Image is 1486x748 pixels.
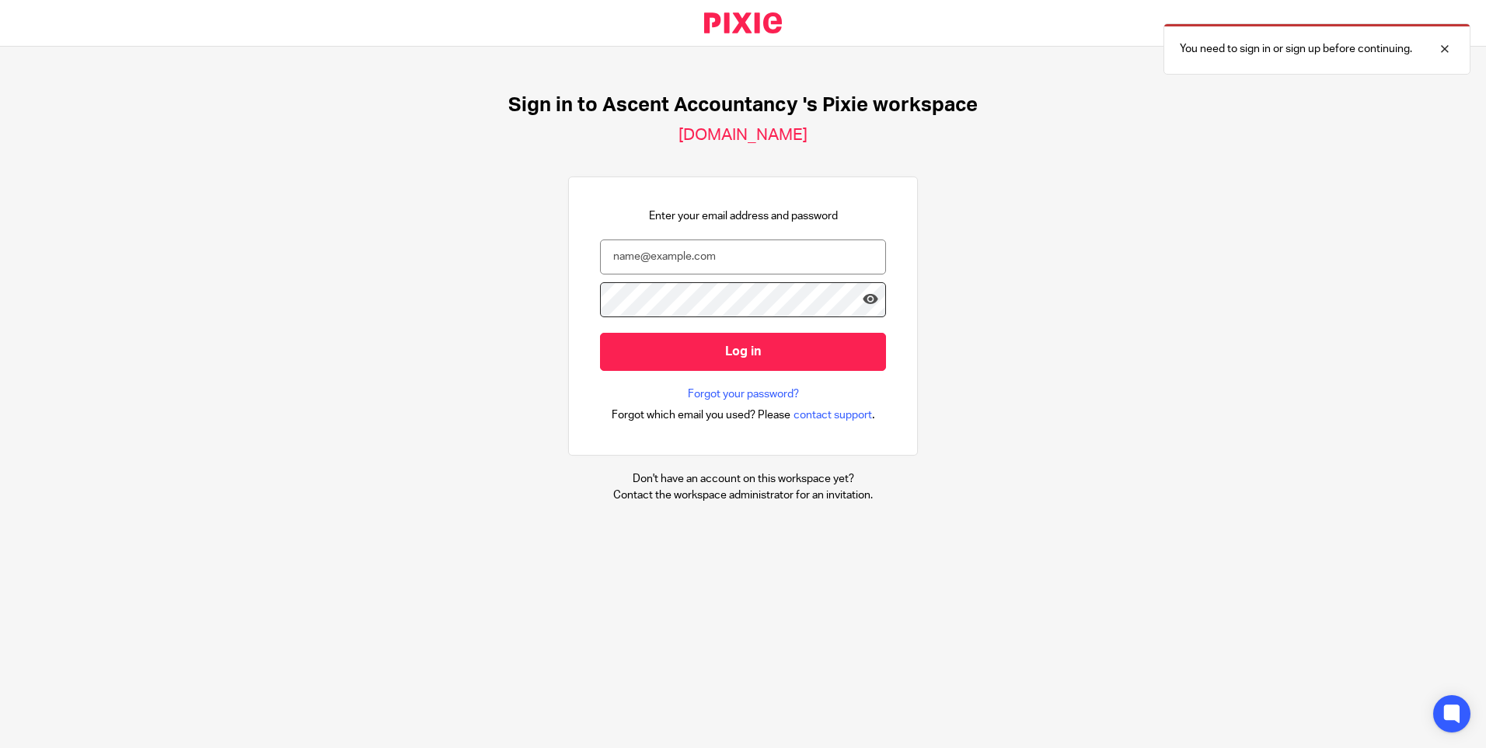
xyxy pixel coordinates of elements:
[613,471,873,487] p: Don't have an account on this workspace yet?
[688,386,799,402] a: Forgot your password?
[600,239,886,274] input: name@example.com
[612,406,875,424] div: .
[613,488,873,503] p: Contact the workspace administrator for an invitation.
[678,125,808,145] h2: [DOMAIN_NAME]
[649,208,838,224] p: Enter your email address and password
[1180,41,1412,57] p: You need to sign in or sign up before continuing.
[612,407,790,423] span: Forgot which email you used? Please
[600,333,886,371] input: Log in
[508,93,978,117] h1: Sign in to Ascent Accountancy 's Pixie workspace
[794,407,872,423] span: contact support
